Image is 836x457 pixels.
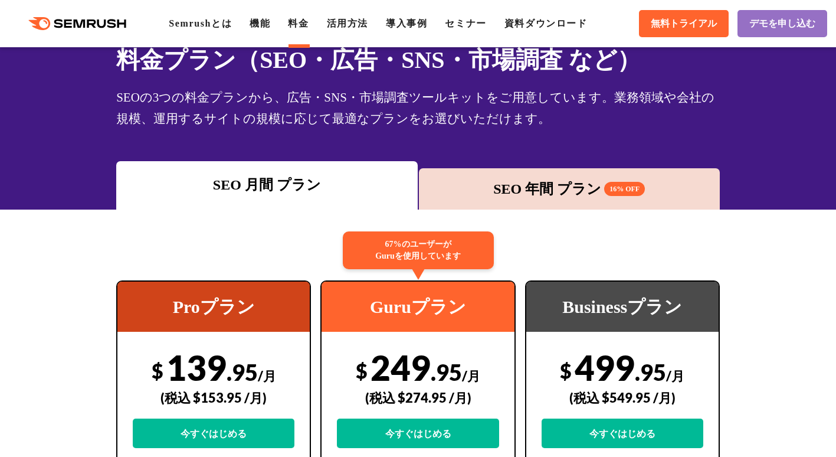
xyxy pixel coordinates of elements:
[152,358,163,383] span: $
[504,18,588,28] a: 資料ダウンロード
[604,182,645,196] span: 16% OFF
[462,368,480,384] span: /月
[337,377,499,419] div: (税込 $274.95 /月)
[337,347,499,448] div: 249
[133,347,294,448] div: 139
[635,358,666,386] span: .95
[356,358,368,383] span: $
[322,282,514,332] div: Guruプラン
[117,282,310,332] div: Proプラン
[122,174,411,195] div: SEO 月間 プラン
[542,377,703,419] div: (税込 $549.95 /月)
[386,18,427,28] a: 導入事例
[425,178,714,200] div: SEO 年間 プラン
[116,43,720,77] h1: 料金プラン（SEO・広告・SNS・市場調査 など）
[327,18,368,28] a: 活用方法
[666,368,684,384] span: /月
[227,358,258,386] span: .95
[560,358,572,383] span: $
[288,18,309,28] a: 料金
[526,282,719,332] div: Businessプラン
[542,419,703,448] a: 今すぐはじめる
[337,419,499,448] a: 今すぐはじめる
[343,231,494,269] div: 67%のユーザーが Guruを使用しています
[258,368,276,384] span: /月
[639,10,729,37] a: 無料トライアル
[431,358,462,386] span: .95
[250,18,270,28] a: 機能
[133,377,294,419] div: (税込 $153.95 /月)
[749,18,815,30] span: デモを申し込む
[116,87,720,129] div: SEOの3つの料金プランから、広告・SNS・市場調査ツールキットをご用意しています。業務領域や会社の規模、運用するサイトの規模に応じて最適なプランをお選びいただけます。
[651,18,717,30] span: 無料トライアル
[737,10,827,37] a: デモを申し込む
[445,18,486,28] a: セミナー
[169,18,232,28] a: Semrushとは
[133,419,294,448] a: 今すぐはじめる
[542,347,703,448] div: 499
